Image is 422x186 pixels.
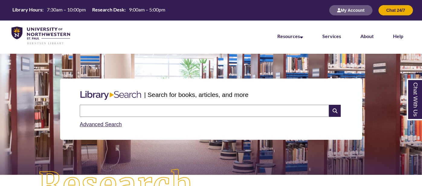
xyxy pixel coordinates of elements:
[379,8,413,13] a: Chat 24/7
[360,33,374,39] a: About
[90,6,127,13] th: Research Desk:
[329,8,372,13] a: My Account
[80,121,122,127] a: Advanced Search
[329,105,340,117] i: Search
[277,33,303,39] a: Resources
[11,27,70,45] img: UNWSP Library Logo
[77,88,144,102] img: Libary Search
[144,90,248,99] p: | Search for books, articles, and more
[329,5,372,15] button: My Account
[10,6,168,14] a: Hours Today
[322,33,341,39] a: Services
[129,7,165,12] span: 9:00am – 5:00pm
[393,33,403,39] a: Help
[379,5,413,15] button: Chat 24/7
[10,6,44,13] th: Library Hours:
[10,6,168,14] table: Hours Today
[47,7,86,12] span: 7:30am – 10:00pm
